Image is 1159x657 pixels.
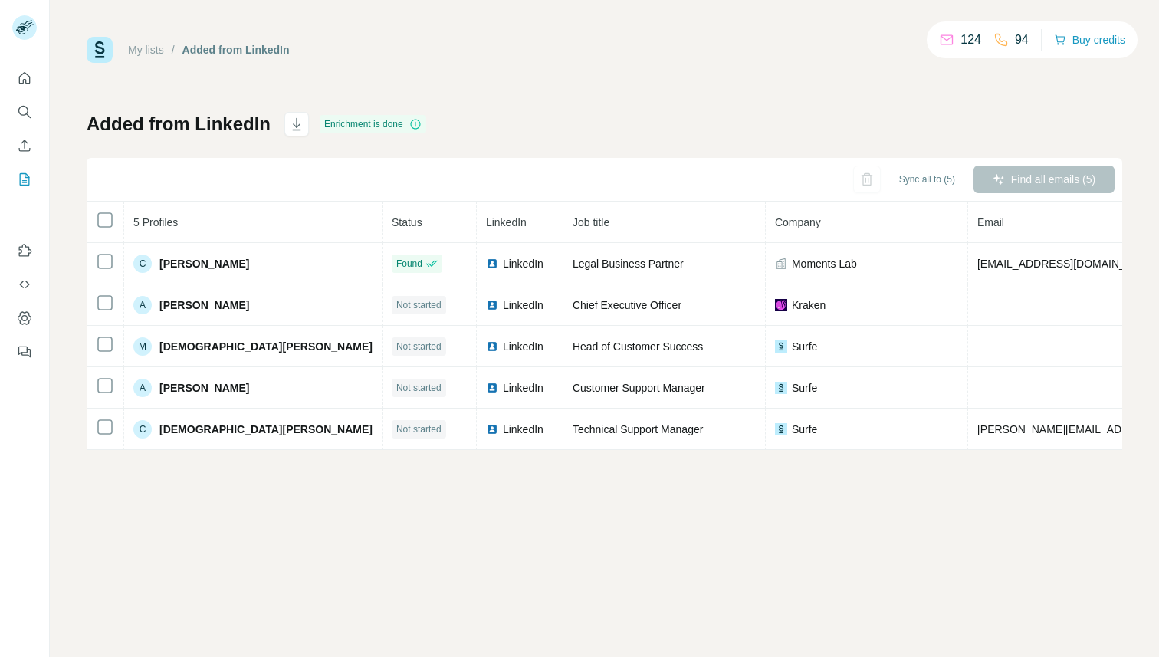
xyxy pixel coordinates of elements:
[128,44,164,56] a: My lists
[775,382,787,394] img: company-logo
[133,296,152,314] div: A
[792,339,817,354] span: Surfe
[573,340,703,353] span: Head of Customer Success
[87,112,271,136] h1: Added from LinkedIn
[503,380,543,396] span: LinkedIn
[396,257,422,271] span: Found
[87,37,113,63] img: Surfe Logo
[503,297,543,313] span: LinkedIn
[159,380,249,396] span: [PERSON_NAME]
[12,132,37,159] button: Enrich CSV
[573,299,681,311] span: Chief Executive Officer
[12,64,37,92] button: Quick start
[159,422,373,437] span: [DEMOGRAPHIC_DATA][PERSON_NAME]
[172,42,175,57] li: /
[888,168,966,191] button: Sync all to (5)
[573,258,684,270] span: Legal Business Partner
[775,216,821,228] span: Company
[573,216,609,228] span: Job title
[573,423,703,435] span: Technical Support Manager
[12,237,37,264] button: Use Surfe on LinkedIn
[792,380,817,396] span: Surfe
[12,98,37,126] button: Search
[12,271,37,298] button: Use Surfe API
[1054,29,1125,51] button: Buy credits
[12,166,37,193] button: My lists
[486,423,498,435] img: LinkedIn logo
[159,256,249,271] span: [PERSON_NAME]
[396,422,442,436] span: Not started
[503,339,543,354] span: LinkedIn
[486,216,527,228] span: LinkedIn
[133,379,152,397] div: A
[12,338,37,366] button: Feedback
[12,304,37,332] button: Dashboard
[792,256,857,271] span: Moments Lab
[503,422,543,437] span: LinkedIn
[133,337,152,356] div: M
[792,422,817,437] span: Surfe
[792,297,826,313] span: Kraken
[396,381,442,395] span: Not started
[396,340,442,353] span: Not started
[960,31,981,49] p: 124
[392,216,422,228] span: Status
[573,382,705,394] span: Customer Support Manager
[775,340,787,353] img: company-logo
[503,256,543,271] span: LinkedIn
[133,255,152,273] div: C
[159,339,373,354] span: [DEMOGRAPHIC_DATA][PERSON_NAME]
[159,297,249,313] span: [PERSON_NAME]
[899,172,955,186] span: Sync all to (5)
[977,216,1004,228] span: Email
[182,42,290,57] div: Added from LinkedIn
[133,420,152,439] div: C
[486,258,498,270] img: LinkedIn logo
[775,299,787,311] img: company-logo
[486,299,498,311] img: LinkedIn logo
[320,115,426,133] div: Enrichment is done
[396,298,442,312] span: Not started
[133,216,178,228] span: 5 Profiles
[486,382,498,394] img: LinkedIn logo
[486,340,498,353] img: LinkedIn logo
[977,258,1159,270] span: [EMAIL_ADDRESS][DOMAIN_NAME]
[1015,31,1029,49] p: 94
[775,423,787,435] img: company-logo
